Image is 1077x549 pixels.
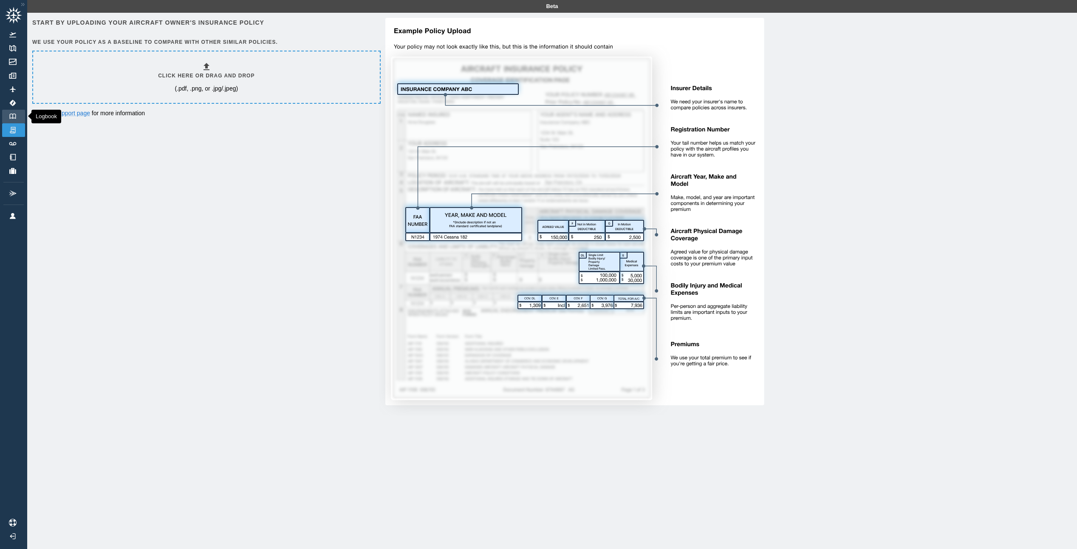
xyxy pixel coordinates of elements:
[158,72,254,80] h6: Click here or drag and drop
[55,110,90,117] a: support page
[32,18,379,27] h6: Start by uploading your aircraft owner's insurance policy
[379,18,764,415] img: policy-upload-example-5e420760c1425035513a.svg
[32,38,379,46] h6: We use your policy as a baseline to compare with other similar policies.
[32,109,379,117] p: Visit our for more information
[175,84,238,93] p: (.pdf, .png, or .jpg/.jpeg)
